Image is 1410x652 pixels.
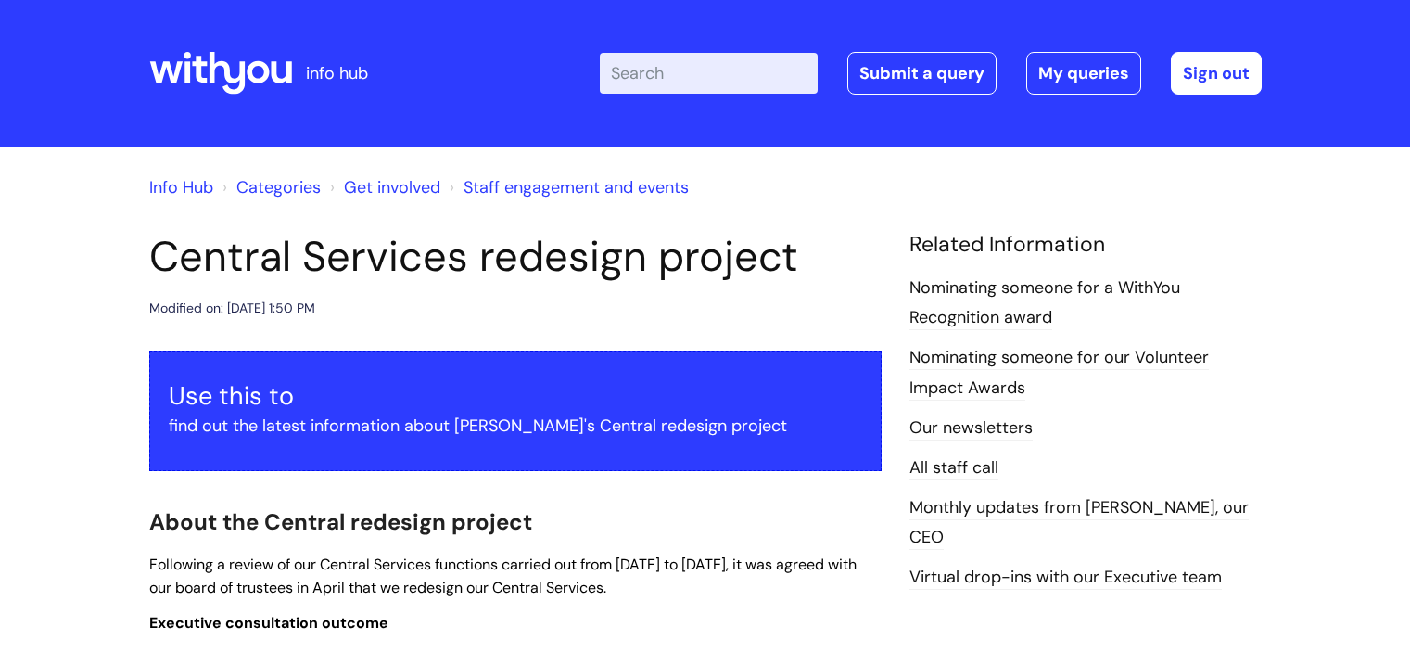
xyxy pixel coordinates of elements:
[600,53,818,94] input: Search
[236,176,321,198] a: Categories
[149,507,532,536] span: About the Central redesign project
[1171,52,1262,95] a: Sign out
[306,58,368,88] p: info hub
[600,52,1262,95] div: | -
[909,456,998,480] a: All staff call
[149,297,315,320] div: Modified on: [DATE] 1:50 PM
[149,176,213,198] a: Info Hub
[909,566,1222,590] a: Virtual drop-ins with our Executive team
[169,411,862,441] p: find out the latest information about [PERSON_NAME]'s Central redesign project
[149,613,388,633] span: Executive consultation outcome
[909,416,1033,441] a: Our newsletters
[847,52,997,95] a: Submit a query
[149,555,857,597] span: Following a review of our Central Services functions carried out from [DATE] to [DATE], it was ag...
[909,496,1249,550] a: Monthly updates from [PERSON_NAME], our CEO
[1026,52,1141,95] a: My queries
[344,176,440,198] a: Get involved
[218,173,321,202] li: Solution home
[464,176,689,198] a: Staff engagement and events
[149,232,882,282] h1: Central Services redesign project
[909,346,1209,400] a: Nominating someone for our Volunteer Impact Awards
[325,173,440,202] li: Get involved
[909,232,1262,258] h4: Related Information
[169,381,862,411] h3: Use this to
[909,276,1180,330] a: Nominating someone for a WithYou Recognition award
[445,173,689,202] li: Staff engagement and events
